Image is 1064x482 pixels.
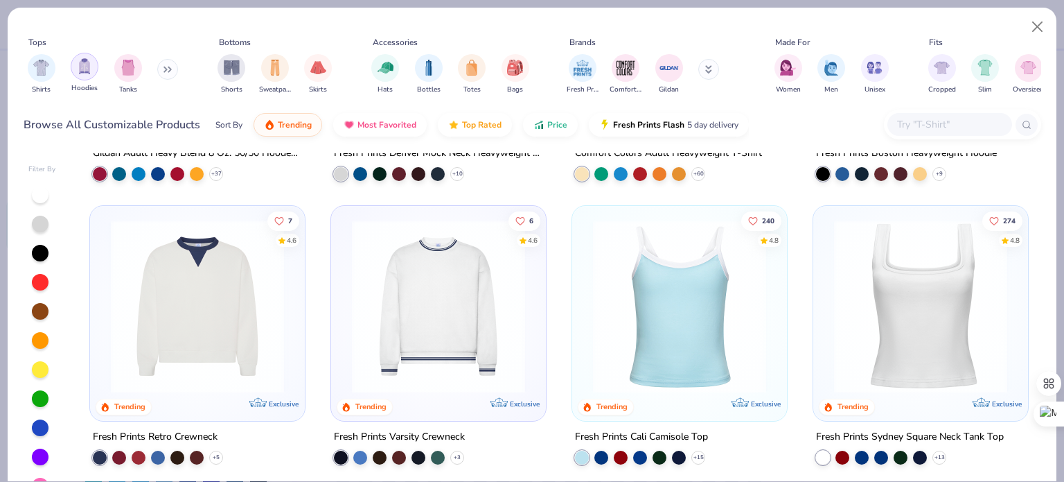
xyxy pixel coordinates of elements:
button: Top Rated [438,113,512,137]
img: Bottles Image [421,60,436,76]
div: Fresh Prints Retro Crewneck [93,428,218,445]
img: 4d4398e1-a86f-4e3e-85fd-b9623566810e [345,220,532,393]
div: Bottoms [219,36,251,49]
img: Fresh Prints Image [572,58,593,78]
div: filter for Unisex [861,54,889,95]
span: Trending [278,119,312,130]
div: filter for Men [817,54,845,95]
img: Women Image [780,60,796,76]
button: filter button [502,54,529,95]
span: + 5 [213,453,220,461]
span: Women [776,85,801,95]
img: Bags Image [507,60,522,76]
span: Bottles [417,85,441,95]
div: Fresh Prints Boston Heavyweight Hoodie [816,145,997,162]
span: + 9 [936,170,943,178]
span: Sweatpants [259,85,291,95]
div: filter for Gildan [655,54,683,95]
img: 94a2aa95-cd2b-4983-969b-ecd512716e9a [827,220,1014,393]
img: Comfort Colors Image [615,58,636,78]
div: filter for Bottles [415,54,443,95]
button: filter button [774,54,802,95]
button: Price [523,113,578,137]
div: filter for Tanks [114,54,142,95]
span: 6 [529,217,533,224]
div: Gildan Adult Heavy Blend 8 Oz. 50/50 Hooded Sweatshirt [93,145,302,162]
div: filter for Slim [971,54,999,95]
span: 5 day delivery [687,117,738,133]
img: Oversized Image [1020,60,1036,76]
span: + 10 [452,170,463,178]
div: 4.6 [528,235,538,246]
span: + 3 [454,453,461,461]
img: Totes Image [464,60,479,76]
img: Skirts Image [310,60,326,76]
div: Fresh Prints Cali Camisole Top [575,428,708,445]
div: Sort By [215,119,242,131]
span: + 60 [693,170,703,178]
span: Shorts [221,85,242,95]
button: filter button [567,54,598,95]
div: filter for Skirts [304,54,332,95]
img: Hats Image [378,60,393,76]
button: filter button [114,54,142,95]
img: TopRated.gif [448,119,459,130]
button: filter button [304,54,332,95]
img: 3abb6cdb-110e-4e18-92a0-dbcd4e53f056 [104,220,291,393]
button: filter button [218,54,245,95]
span: + 15 [693,453,703,461]
button: filter button [928,54,956,95]
div: filter for Comfort Colors [610,54,641,95]
img: flash.gif [599,119,610,130]
span: Comfort Colors [610,85,641,95]
div: Fresh Prints Denver Mock Neck Heavyweight Sweatshirt [334,145,543,162]
div: 4.8 [769,235,779,246]
span: Shirts [32,85,51,95]
span: 274 [1003,217,1016,224]
div: filter for Shirts [28,54,55,95]
span: Price [547,119,567,130]
img: Men Image [824,60,839,76]
div: Fresh Prints Varsity Crewneck [334,428,465,445]
div: Browse All Customizable Products [24,117,200,133]
span: 7 [289,217,293,224]
button: Fresh Prints Flash5 day delivery [589,113,749,137]
img: Gildan Image [659,58,680,78]
div: filter for Shorts [218,54,245,95]
div: Filter By [28,164,56,175]
span: + 37 [211,170,222,178]
button: filter button [655,54,683,95]
div: filter for Cropped [928,54,956,95]
input: Try "T-Shirt" [896,117,1002,132]
button: Trending [254,113,322,137]
span: Unisex [864,85,885,95]
span: Exclusive [269,399,299,408]
span: Slim [978,85,992,95]
span: Totes [463,85,481,95]
div: Accessories [373,36,418,49]
img: Shorts Image [224,60,240,76]
span: Hoodies [71,83,98,94]
div: filter for Bags [502,54,529,95]
span: Hats [378,85,393,95]
span: Exclusive [991,399,1021,408]
button: filter button [1013,54,1044,95]
span: Men [824,85,838,95]
span: Exclusive [751,399,781,408]
button: Like [982,211,1022,230]
img: Hoodies Image [77,58,92,74]
img: Unisex Image [867,60,883,76]
button: filter button [971,54,999,95]
img: Slim Image [977,60,993,76]
span: Top Rated [462,119,502,130]
span: Fresh Prints [567,85,598,95]
img: Cropped Image [934,60,950,76]
span: 240 [762,217,774,224]
span: Bags [507,85,523,95]
div: filter for Women [774,54,802,95]
span: Oversized [1013,85,1044,95]
div: Comfort Colors Adult Heavyweight T-Shirt [575,145,762,162]
span: + 13 [934,453,944,461]
div: Tops [28,36,46,49]
button: filter button [371,54,399,95]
